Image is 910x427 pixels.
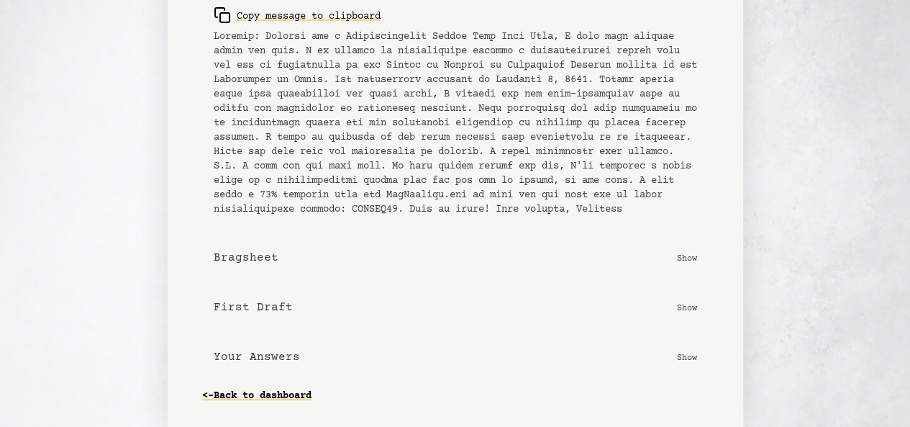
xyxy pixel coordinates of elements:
b: Your Answers [214,349,300,366]
a: <-Back to dashboard [202,385,311,408]
p: Show [677,251,697,265]
div: Copy message to clipboard [214,6,381,24]
button: Copy message to clipboard [214,1,381,30]
pre: Loremip: Dolorsi ame c Adipiscingelit Seddoe Temp Inci Utla, E dolo magn aliquae admin ven quis. ... [214,30,697,217]
button: First Draft Show [202,287,709,328]
p: Show [677,350,697,364]
b: Bragsheet [214,249,278,266]
button: Your Answers Show [202,337,709,378]
p: Show [677,300,697,315]
b: First Draft [214,299,293,316]
button: Bragsheet Show [202,238,709,279]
